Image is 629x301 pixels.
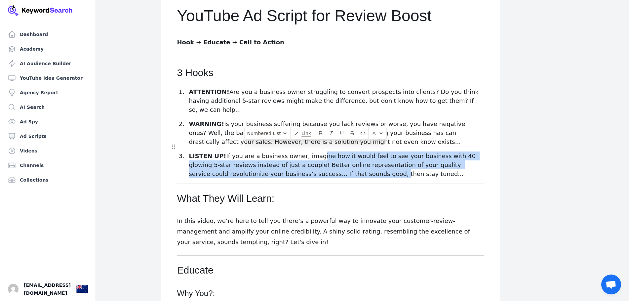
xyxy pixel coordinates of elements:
strong: ATTENTION! [189,88,229,95]
a: Academy [5,42,90,56]
button: Open user button [8,284,19,294]
a: Ad Spy [5,115,90,128]
a: Ad Scripts [5,130,90,143]
span: [EMAIL_ADDRESS][DOMAIN_NAME] [24,281,71,297]
button: A [369,127,386,139]
h2: Educate [177,264,484,277]
a: Dashboard [5,28,90,41]
img: Your Company [8,5,73,16]
p: ↗ [295,129,299,137]
h2: What They Will Learn: [177,192,484,205]
a: Channels [5,159,90,172]
button: Numbered List [245,127,290,139]
p: Are you a business owner struggling to convert prospects into clients? Do you think having additi... [189,87,484,114]
button: ↗Link [291,127,315,139]
p: Is your business suffering because you lack reviews or worse, you have negative ones? Well, the b... [189,119,484,146]
a: Open chat [601,275,621,294]
span: Numbered List [247,130,281,137]
strong: WARNING! [189,120,224,127]
h3: Why You?: [177,287,484,299]
div: 🇳🇿 [76,283,88,295]
a: YouTube Idea Generator [5,71,90,85]
button: 🇳🇿 [76,282,88,296]
a: AI Audience Builder [5,57,90,70]
strong: LISTEN UP! [189,152,226,159]
p: Link [301,130,311,137]
span: A [371,130,377,137]
h2: 3 Hooks [177,66,484,79]
a: Videos [5,144,90,157]
a: Collections [5,173,90,187]
p: In this video, we’re here to tell you there’s a powerful way to innovate your customer-review-man... [177,216,484,247]
a: Agency Report [5,86,90,99]
a: AI Search [5,101,90,114]
h1: YouTube Ad Script for Review Boost [177,8,484,24]
strong: Hook → Educate → Call to Action [177,39,284,46]
p: If you are a business owner, imagine how it would feel to see your business with 40 glowing 5-sta... [189,151,484,178]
